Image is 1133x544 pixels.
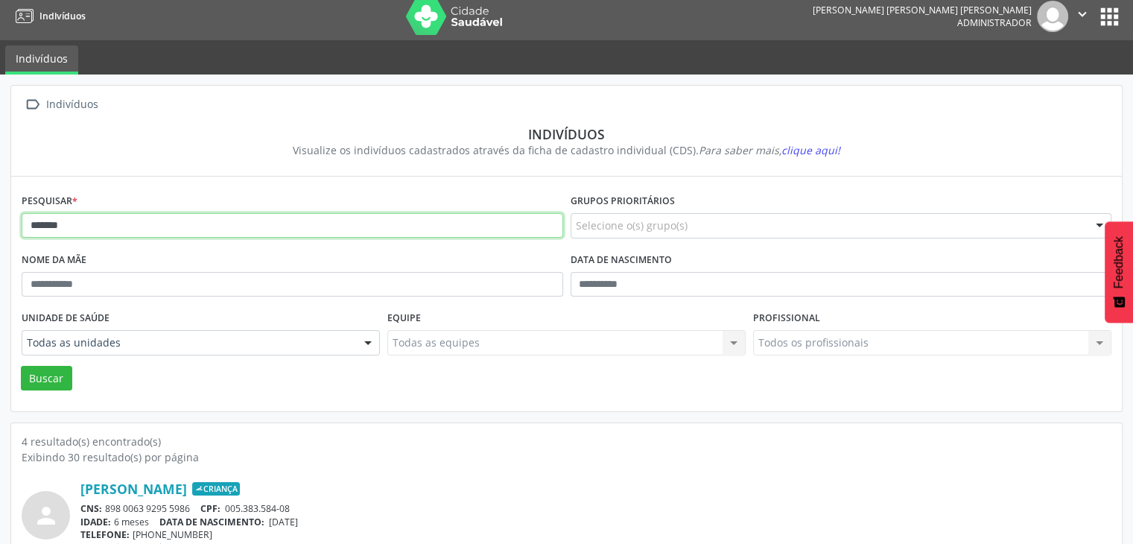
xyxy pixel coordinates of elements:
[10,4,86,28] a: Indivíduos
[32,142,1101,158] div: Visualize os indivíduos cadastrados através da ficha de cadastro individual (CDS).
[22,249,86,272] label: Nome da mãe
[80,516,111,528] span: IDADE:
[22,94,101,116] a:  Indivíduos
[813,4,1032,16] div: [PERSON_NAME] [PERSON_NAME] [PERSON_NAME]
[200,502,220,515] span: CPF:
[80,481,187,497] a: [PERSON_NAME]
[957,16,1032,29] span: Administrador
[80,502,102,515] span: CNS:
[576,218,688,233] span: Selecione o(s) grupo(s)
[27,335,349,350] span: Todas as unidades
[32,126,1101,142] div: Indivíduos
[699,143,840,157] i: Para saber mais,
[80,528,1111,541] div: [PHONE_NUMBER]
[43,94,101,116] div: Indivíduos
[1096,4,1123,30] button: apps
[571,249,672,272] label: Data de nascimento
[269,516,298,528] span: [DATE]
[1068,1,1096,32] button: 
[1105,221,1133,323] button: Feedback - Mostrar pesquisa
[1074,6,1091,22] i: 
[571,190,675,213] label: Grupos prioritários
[21,366,72,391] button: Buscar
[753,307,820,330] label: Profissional
[80,516,1111,528] div: 6 meses
[159,516,264,528] span: DATA DE NASCIMENTO:
[22,190,77,213] label: Pesquisar
[22,307,110,330] label: Unidade de saúde
[192,482,240,496] span: Criança
[80,528,130,541] span: TELEFONE:
[39,10,86,22] span: Indivíduos
[781,143,840,157] span: clique aqui!
[80,502,1111,515] div: 898 0063 9295 5986
[1112,236,1126,288] span: Feedback
[225,502,290,515] span: 005.383.584-08
[5,45,78,75] a: Indivíduos
[1037,1,1068,32] img: img
[22,449,1111,465] div: Exibindo 30 resultado(s) por página
[387,307,421,330] label: Equipe
[22,94,43,116] i: 
[22,434,1111,449] div: 4 resultado(s) encontrado(s)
